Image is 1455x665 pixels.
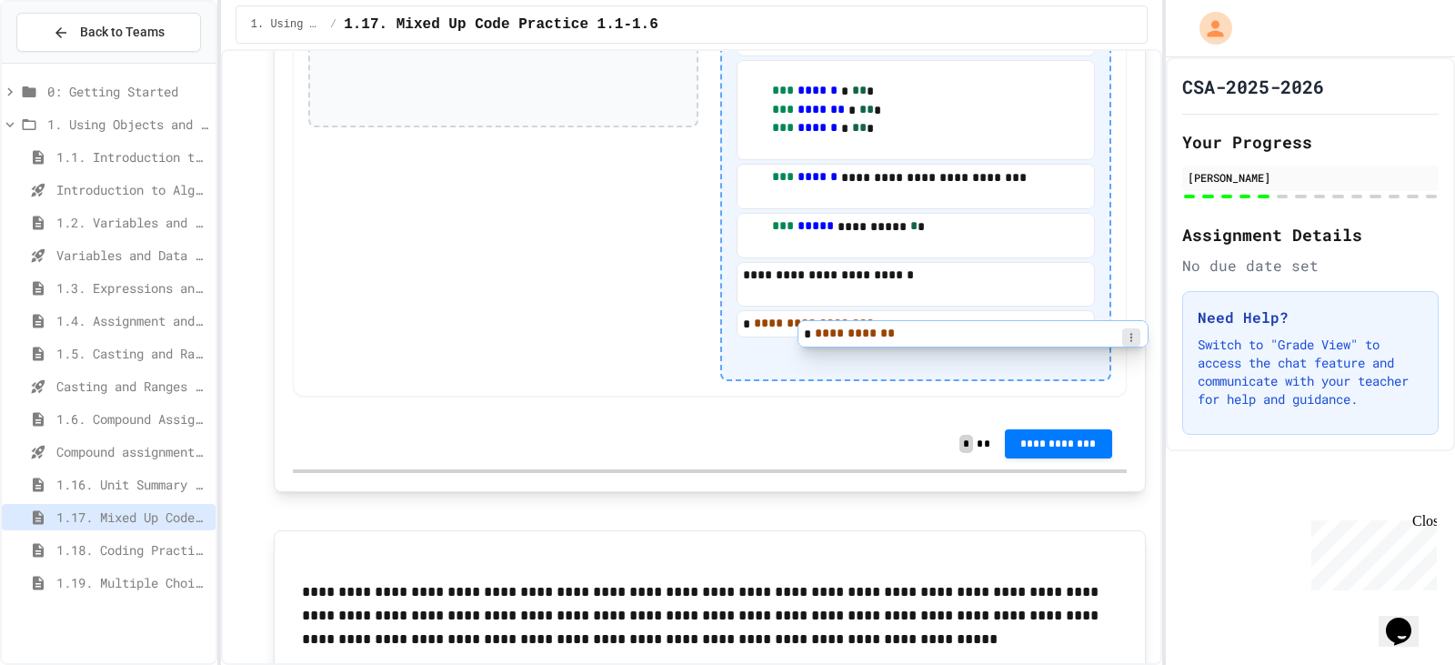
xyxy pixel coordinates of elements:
[7,7,125,116] div: Chat with us now!Close
[1182,74,1324,99] h1: CSA-2025-2026
[56,213,208,232] span: 1.2. Variables and Data Types
[56,377,208,396] span: Casting and Ranges of variables - Quiz
[56,442,208,461] span: Compound assignment operators - Quiz
[1198,307,1423,328] h3: Need Help?
[330,17,336,32] span: /
[56,180,208,199] span: Introduction to Algorithms, Programming, and Compilers
[1304,513,1437,590] iframe: chat widget
[56,278,208,297] span: 1.3. Expressions and Output [New]
[1182,255,1439,277] div: No due date set
[344,14,658,35] span: 1.17. Mixed Up Code Practice 1.1-1.6
[56,475,208,494] span: 1.16. Unit Summary 1a (1.1-1.6)
[56,246,208,265] span: Variables and Data Types - Quiz
[1379,592,1437,647] iframe: chat widget
[1182,129,1439,155] h2: Your Progress
[1182,222,1439,247] h2: Assignment Details
[56,147,208,166] span: 1.1. Introduction to Algorithms, Programming, and Compilers
[1180,7,1237,49] div: My Account
[251,17,323,32] span: 1. Using Objects and Methods
[47,82,208,101] span: 0: Getting Started
[56,540,208,559] span: 1.18. Coding Practice 1a (1.1-1.6)
[56,508,208,527] span: 1.17. Mixed Up Code Practice 1.1-1.6
[1198,336,1423,408] p: Switch to "Grade View" to access the chat feature and communicate with your teacher for help and ...
[56,409,208,428] span: 1.6. Compound Assignment Operators
[1188,169,1433,186] div: [PERSON_NAME]
[56,311,208,330] span: 1.4. Assignment and Input
[80,23,165,42] span: Back to Teams
[47,115,208,134] span: 1. Using Objects and Methods
[16,13,201,52] button: Back to Teams
[56,573,208,592] span: 1.19. Multiple Choice Exercises for Unit 1a (1.1-1.6)
[56,344,208,363] span: 1.5. Casting and Ranges of Values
